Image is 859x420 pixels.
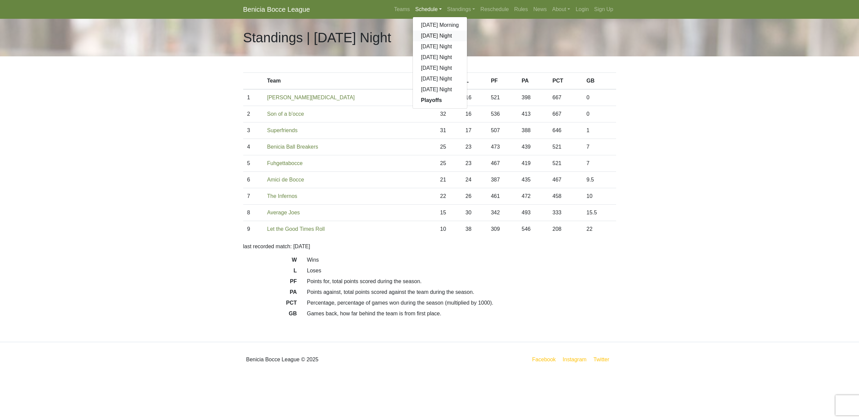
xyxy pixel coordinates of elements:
[413,31,467,41] a: [DATE] Night
[421,97,442,103] strong: Playoffs
[243,221,263,238] td: 9
[518,172,549,188] td: 435
[243,243,616,251] p: last recorded match: [DATE]
[413,84,467,95] a: [DATE] Night
[267,144,318,150] a: Benicia Ball Breakers
[302,288,621,296] dd: Points against, total points scored against the team during the season.
[531,3,550,16] a: News
[462,188,487,205] td: 26
[583,221,616,238] td: 22
[462,221,487,238] td: 38
[413,17,467,109] div: Schedule
[302,310,621,318] dd: Games back, how far behind the team is from first place.
[263,73,436,90] th: Team
[243,205,263,221] td: 8
[548,205,582,221] td: 333
[436,106,462,122] td: 32
[243,155,263,172] td: 5
[487,106,518,122] td: 536
[518,221,549,238] td: 546
[548,106,582,122] td: 667
[436,155,462,172] td: 25
[267,193,297,199] a: The Infernos
[487,172,518,188] td: 387
[548,188,582,205] td: 458
[512,3,531,16] a: Rules
[238,310,302,320] dt: GB
[548,89,582,106] td: 667
[243,30,391,46] h1: Standings | [DATE] Night
[573,3,591,16] a: Login
[583,188,616,205] td: 10
[518,139,549,155] td: 439
[487,205,518,221] td: 342
[462,122,487,139] td: 17
[550,3,573,16] a: About
[592,355,614,364] a: Twitter
[531,355,557,364] a: Facebook
[302,267,621,275] dd: Loses
[487,73,518,90] th: PF
[462,172,487,188] td: 24
[413,41,467,52] a: [DATE] Night
[267,111,304,117] a: Son of a b'occe
[243,3,310,16] a: Benicia Bocce League
[518,89,549,106] td: 398
[518,188,549,205] td: 472
[267,95,355,100] a: [PERSON_NAME][MEDICAL_DATA]
[436,221,462,238] td: 10
[436,122,462,139] td: 31
[413,52,467,63] a: [DATE] Night
[518,106,549,122] td: 413
[238,277,302,288] dt: PF
[462,106,487,122] td: 16
[243,139,263,155] td: 4
[238,288,302,299] dt: PA
[462,73,487,90] th: L
[518,73,549,90] th: PA
[583,122,616,139] td: 1
[238,348,430,372] div: Benicia Bocce League © 2025
[487,122,518,139] td: 507
[462,155,487,172] td: 23
[478,3,512,16] a: Reschedule
[302,256,621,264] dd: Wins
[548,122,582,139] td: 646
[413,20,467,31] a: [DATE] Morning
[518,122,549,139] td: 388
[238,267,302,277] dt: L
[548,155,582,172] td: 521
[444,3,478,16] a: Standings
[518,205,549,221] td: 493
[583,205,616,221] td: 15.5
[267,160,303,166] a: Fuhgettabocce
[391,3,413,16] a: Teams
[583,155,616,172] td: 7
[548,172,582,188] td: 467
[243,122,263,139] td: 3
[583,73,616,90] th: GB
[592,3,616,16] a: Sign Up
[561,355,588,364] a: Instagram
[413,73,467,84] a: [DATE] Night
[462,205,487,221] td: 30
[436,205,462,221] td: 15
[267,226,325,232] a: Let the Good Times Roll
[487,155,518,172] td: 467
[243,89,263,106] td: 1
[238,299,302,310] dt: PCT
[413,95,467,106] a: Playoffs
[243,106,263,122] td: 2
[583,172,616,188] td: 9.5
[243,188,263,205] td: 7
[583,139,616,155] td: 7
[267,177,304,182] a: Amici de Bocce
[518,155,549,172] td: 419
[302,277,621,285] dd: Points for, total points scored during the season.
[462,139,487,155] td: 23
[436,188,462,205] td: 22
[487,89,518,106] td: 521
[238,256,302,267] dt: W
[583,89,616,106] td: 0
[413,63,467,73] a: [DATE] Night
